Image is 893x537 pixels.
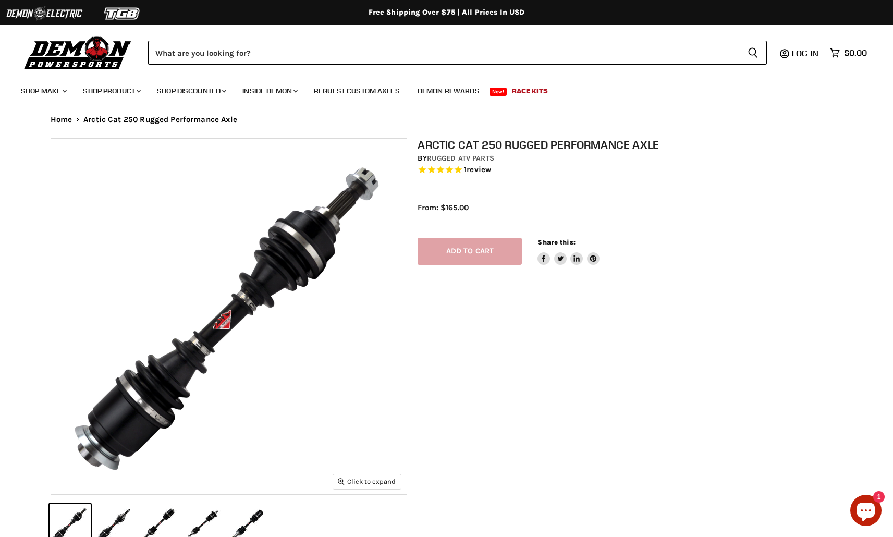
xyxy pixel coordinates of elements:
a: Rugged ATV Parts [427,154,494,163]
img: Demon Powersports [21,34,135,71]
a: Log in [787,48,825,58]
img: TGB Logo 2 [83,4,162,23]
img: IMAGE [51,139,407,494]
a: Shop Product [75,80,147,102]
img: Demon Electric Logo 2 [5,4,83,23]
span: Rated 5.0 out of 5 stars 1 reviews [418,165,853,176]
button: Click to expand [333,474,401,489]
form: Product [148,41,767,65]
span: Click to expand [338,478,396,485]
span: New! [490,88,507,96]
a: Request Custom Axles [306,80,408,102]
a: Shop Make [13,80,73,102]
span: Share this: [537,238,575,246]
a: Race Kits [504,80,556,102]
a: Shop Discounted [149,80,233,102]
a: Home [51,115,72,124]
span: review [467,165,491,174]
a: Inside Demon [235,80,304,102]
span: Arctic Cat 250 Rugged Performance Axle [83,115,237,124]
h1: Arctic Cat 250 Rugged Performance Axle [418,138,853,151]
span: From: $165.00 [418,203,469,212]
a: Demon Rewards [410,80,487,102]
span: 1 reviews [464,165,491,174]
button: Search [739,41,767,65]
span: $0.00 [844,48,867,58]
inbox-online-store-chat: Shopify online store chat [847,495,885,529]
a: $0.00 [825,45,872,60]
aside: Share this: [537,238,600,265]
div: by [418,153,853,164]
ul: Main menu [13,76,864,102]
span: Log in [792,48,818,58]
nav: Breadcrumbs [30,115,864,124]
input: Search [148,41,739,65]
div: Free Shipping Over $75 | All Prices In USD [30,8,864,17]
